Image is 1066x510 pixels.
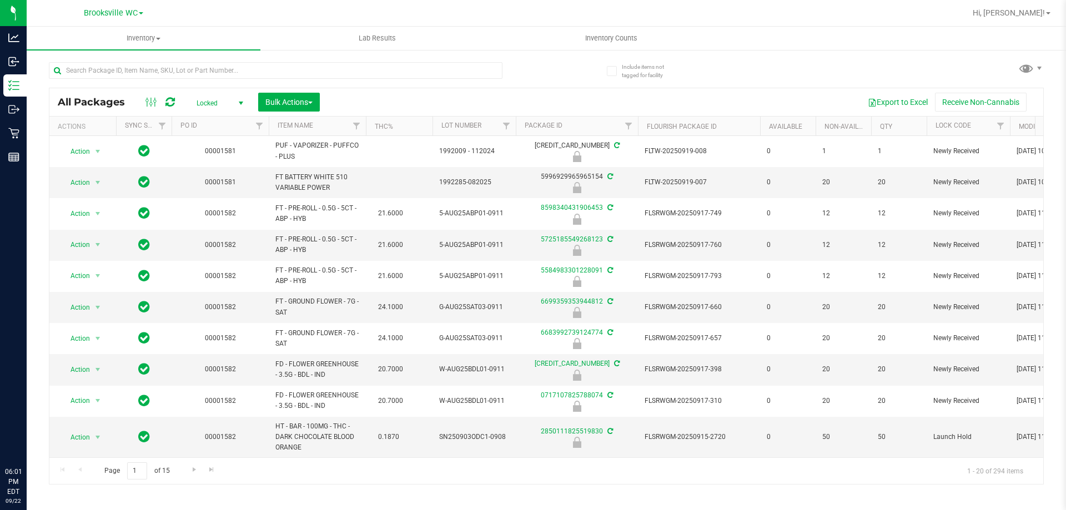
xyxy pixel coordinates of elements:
span: 12 [822,271,864,281]
span: 20 [878,302,920,312]
span: In Sync [138,393,150,408]
a: PO ID [180,122,197,129]
span: Lab Results [344,33,411,43]
span: HT - BAR - 100MG - THC - DARK CHOCOLATE BLOOD ORANGE [275,421,359,453]
a: Inventory [27,27,260,50]
span: Inventory Counts [570,33,652,43]
span: 0 [767,208,809,219]
span: FD - FLOWER GREENHOUSE - 3.5G - BDL - IND [275,359,359,380]
input: Search Package ID, Item Name, SKU, Lot or Part Number... [49,62,502,79]
span: In Sync [138,299,150,315]
a: Available [769,123,802,130]
span: FT BATTERY WHITE 510 VARIABLE POWER [275,172,359,193]
a: 6699359353944812 [541,297,603,305]
span: In Sync [138,143,150,159]
span: G-AUG25SAT03-0911 [439,333,509,344]
span: Newly Received [933,240,1003,250]
span: Bulk Actions [265,98,313,107]
span: Action [61,206,90,221]
span: FLTW-20250919-008 [645,146,753,156]
span: Sync from Compliance System [606,266,613,274]
span: Sync from Compliance System [606,235,613,243]
a: Flourish Package ID [647,123,717,130]
span: 20.7000 [373,393,409,409]
div: Newly Received [514,338,640,349]
a: Qty [880,123,892,130]
span: FT - PRE-ROLL - 0.5G - 5CT - ABP - HYB [275,265,359,286]
span: Action [61,362,90,377]
span: Launch Hold [933,432,1003,442]
p: 06:01 PM EDT [5,467,22,497]
a: 5725185549268123 [541,235,603,243]
span: FLSRWGM-20250917-398 [645,364,753,375]
button: Export to Excel [861,93,935,112]
inline-svg: Inbound [8,56,19,67]
span: 20 [878,333,920,344]
a: 00001581 [205,147,236,155]
span: In Sync [138,174,150,190]
span: PUF - VAPORIZER - PUFFCO - PLUS [275,140,359,161]
div: Newly Received [514,245,640,256]
span: 5-AUG25ABP01-0911 [439,208,509,219]
span: Action [61,237,90,253]
span: W-AUG25BDL01-0911 [439,396,509,406]
a: Lab Results [260,27,494,50]
span: 0 [767,240,809,250]
span: Newly Received [933,271,1003,281]
span: Newly Received [933,333,1003,344]
span: 12 [822,240,864,250]
div: 5996929965965154 [514,171,640,193]
inline-svg: Outbound [8,104,19,115]
span: FLTW-20250919-007 [645,177,753,188]
a: Item Name [278,122,313,129]
span: Newly Received [933,364,1003,375]
a: 2850111825519830 [541,427,603,435]
span: In Sync [138,268,150,284]
span: 0 [767,177,809,188]
span: Action [61,144,90,159]
span: select [91,268,105,284]
div: Newly Received [514,182,640,193]
a: 00001581 [205,178,236,186]
span: FLSRWGM-20250917-660 [645,302,753,312]
span: W-AUG25BDL01-0911 [439,364,509,375]
span: 1 [878,146,920,156]
a: Filter [992,117,1010,135]
a: 00001582 [205,433,236,441]
a: Inventory Counts [494,27,728,50]
a: [CREDIT_CARD_NUMBER] [535,360,610,367]
span: select [91,144,105,159]
span: select [91,393,105,408]
span: Sync from Compliance System [612,360,620,367]
span: In Sync [138,330,150,346]
span: FT - PRE-ROLL - 0.5G - 5CT - ABP - HYB [275,203,359,224]
span: select [91,430,105,445]
span: 0 [767,302,809,312]
div: Newly Received [514,307,640,318]
span: Action [61,331,90,346]
span: Sync from Compliance System [606,173,613,180]
span: Hi, [PERSON_NAME]! [973,8,1045,17]
span: G-AUG25SAT03-0911 [439,302,509,312]
a: Sync Status [125,122,168,129]
inline-svg: Retail [8,128,19,139]
button: Bulk Actions [258,93,320,112]
div: [CREDIT_CARD_NUMBER] [514,140,640,162]
span: 12 [822,208,864,219]
span: FLSRWGM-20250917-749 [645,208,753,219]
span: select [91,300,105,315]
a: Package ID [525,122,562,129]
span: 0.1870 [373,429,405,445]
div: Newly Received [514,214,640,225]
span: 0 [767,271,809,281]
span: select [91,237,105,253]
p: 09/22 [5,497,22,505]
span: 0 [767,333,809,344]
a: 00001582 [205,209,236,217]
span: 20 [878,177,920,188]
span: 0 [767,146,809,156]
span: Newly Received [933,177,1003,188]
a: 00001582 [205,241,236,249]
span: Action [61,300,90,315]
span: Include items not tagged for facility [622,63,677,79]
